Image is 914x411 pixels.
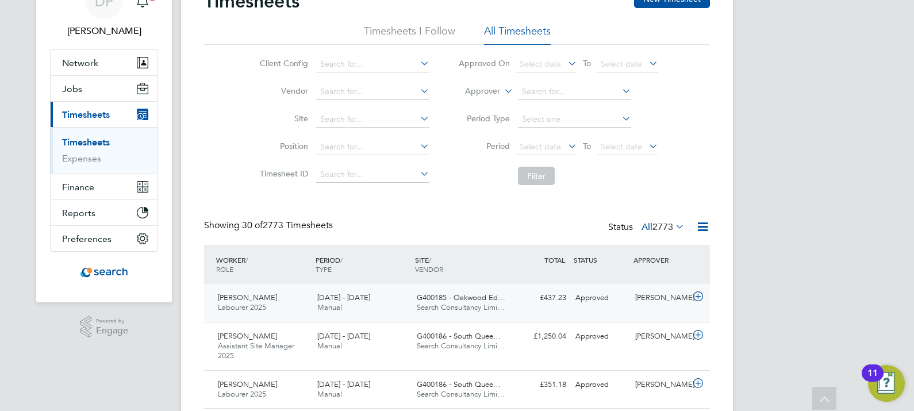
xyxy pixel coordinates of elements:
span: Select date [520,59,561,69]
div: PERIOD [313,249,412,279]
input: Search for... [316,112,429,128]
span: [DATE] - [DATE] [317,331,370,341]
span: Reports [62,208,95,218]
a: Timesheets [62,137,110,148]
span: Finance [62,182,94,193]
input: Select one [518,112,631,128]
input: Search for... [316,56,429,72]
span: TOTAL [544,255,565,264]
button: Open Resource Center, 11 new notifications [868,365,905,402]
div: Approved [571,327,631,346]
span: [DATE] - [DATE] [317,293,370,302]
input: Search for... [316,84,429,100]
span: [DATE] - [DATE] [317,379,370,389]
span: Labourer 2025 [218,302,266,312]
div: 11 [867,373,878,388]
span: Search Consultancy Limi… [417,302,505,312]
span: VENDOR [415,264,443,274]
span: Search Consultancy Limi… [417,389,505,399]
span: Jobs [62,83,82,94]
span: Engage [96,326,128,336]
a: Powered byEngage [80,316,129,338]
span: Manual [317,302,342,312]
label: All [642,221,685,233]
label: Period Type [458,113,510,124]
span: 2773 Timesheets [242,220,333,231]
div: APPROVER [631,249,690,270]
span: Dan Proudfoot [50,24,158,38]
li: Timesheets I Follow [364,24,455,45]
button: Filter [518,167,555,185]
span: / [429,255,431,264]
span: To [579,139,594,153]
div: £1,250.04 [511,327,571,346]
span: Preferences [62,233,112,244]
span: Manual [317,341,342,351]
div: WORKER [213,249,313,279]
span: Timesheets [62,109,110,120]
label: Vendor [256,86,308,96]
input: Search for... [316,167,429,183]
div: Approved [571,375,631,394]
button: Timesheets [51,102,158,127]
span: Search Consultancy Limi… [417,341,505,351]
span: Network [62,57,98,68]
div: Showing [204,220,335,232]
label: Period [458,141,510,151]
img: searchconsultancy-logo-retina.png [80,263,128,282]
button: Finance [51,174,158,199]
div: Status [608,220,687,236]
span: ROLE [216,264,233,274]
label: Approved On [458,58,510,68]
span: 2773 [652,221,673,233]
span: Select date [601,59,642,69]
span: [PERSON_NAME] [218,293,277,302]
div: Approved [571,289,631,308]
li: All Timesheets [484,24,551,45]
span: Select date [601,141,642,152]
button: Preferences [51,226,158,251]
span: Manual [317,389,342,399]
span: Assistant Site Manager 2025 [218,341,294,360]
label: Client Config [256,58,308,68]
button: Network [51,50,158,75]
span: G400186 - South Quee… [417,379,501,389]
span: 30 of [242,220,263,231]
span: [PERSON_NAME] [218,379,277,389]
input: Search for... [316,139,429,155]
label: Approver [448,86,500,97]
label: Site [256,113,308,124]
span: / [245,255,248,264]
a: Go to home page [50,263,158,282]
span: [PERSON_NAME] [218,331,277,341]
div: Timesheets [51,127,158,174]
label: Position [256,141,308,151]
button: Reports [51,200,158,225]
input: Search for... [518,84,631,100]
span: G400185 - Oakwood Ed… [417,293,505,302]
span: To [579,56,594,71]
button: Jobs [51,76,158,101]
span: G400186 - South Quee… [417,331,501,341]
div: [PERSON_NAME] [631,327,690,346]
div: [PERSON_NAME] [631,289,690,308]
div: £437.23 [511,289,571,308]
span: Select date [520,141,561,152]
div: SITE [412,249,512,279]
label: Timesheet ID [256,168,308,179]
span: / [340,255,343,264]
div: £351.18 [511,375,571,394]
span: TYPE [316,264,332,274]
span: Labourer 2025 [218,389,266,399]
a: Expenses [62,153,101,164]
div: [PERSON_NAME] [631,375,690,394]
div: STATUS [571,249,631,270]
span: Powered by [96,316,128,326]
